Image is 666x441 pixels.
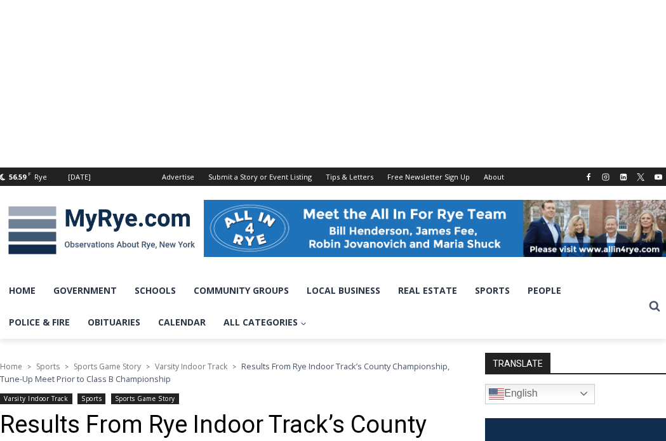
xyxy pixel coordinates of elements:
[77,393,105,404] a: Sports
[466,275,519,306] a: Sports
[149,306,215,338] a: Calendar
[319,168,380,186] a: Tips & Letters
[28,170,31,177] span: F
[616,169,631,185] a: Linkedin
[155,168,201,186] a: Advertise
[126,275,185,306] a: Schools
[232,362,236,371] span: >
[36,361,60,372] a: Sports
[155,168,511,186] nav: Secondary Navigation
[651,169,666,185] a: YouTube
[389,275,466,306] a: Real Estate
[489,386,504,402] img: en
[155,361,227,372] a: Varsity Indoor Track
[485,384,595,404] a: English
[519,275,570,306] a: People
[485,353,550,373] strong: TRANSLATE
[74,361,141,372] a: Sports Game Story
[146,362,150,371] span: >
[298,275,389,306] a: Local Business
[44,275,126,306] a: Government
[643,295,666,318] button: View Search Form
[215,306,316,338] a: All Categories
[79,306,149,338] a: Obituaries
[111,393,179,404] a: Sports Game Story
[477,168,511,186] a: About
[598,169,613,185] a: Instagram
[34,171,47,183] div: Rye
[27,362,31,371] span: >
[201,168,319,186] a: Submit a Story or Event Listing
[185,275,298,306] a: Community Groups
[9,172,26,181] span: 56.59
[204,200,666,257] img: All in for Rye
[65,362,69,371] span: >
[380,168,477,186] a: Free Newsletter Sign Up
[633,169,648,185] a: X
[581,169,596,185] a: Facebook
[68,171,91,183] div: [DATE]
[223,315,307,329] span: All Categories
